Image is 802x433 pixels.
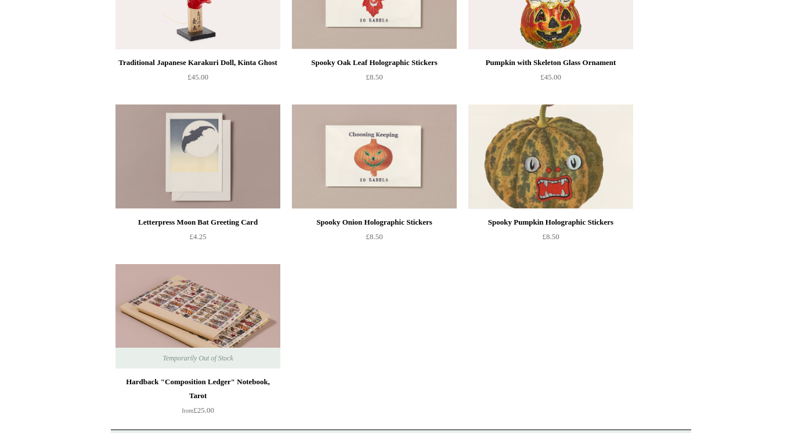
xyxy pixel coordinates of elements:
[366,73,382,81] span: £8.50
[118,215,277,229] div: Letterpress Moon Bat Greeting Card
[151,348,244,369] span: Temporarily Out of Stock
[471,56,630,70] div: Pumpkin with Skeleton Glass Ornament
[187,73,208,81] span: £45.00
[118,56,277,70] div: Traditional Japanese Karakuri Doll, Kinta Ghost
[292,104,457,209] a: Spooky Onion Holographic Stickers Spooky Onion Holographic Stickers
[115,215,280,263] a: Letterpress Moon Bat Greeting Card £4.25
[468,104,633,209] a: Spooky Pumpkin Holographic Stickers Spooky Pumpkin Holographic Stickers
[468,56,633,103] a: Pumpkin with Skeleton Glass Ornament £45.00
[292,104,457,209] img: Spooky Onion Holographic Stickers
[115,104,280,209] a: Letterpress Moon Bat Greeting Card Letterpress Moon Bat Greeting Card
[295,215,454,229] div: Spooky Onion Holographic Stickers
[292,215,457,263] a: Spooky Onion Holographic Stickers £8.50
[295,56,454,70] div: Spooky Oak Leaf Holographic Stickers
[182,406,214,414] span: £25.00
[292,56,457,103] a: Spooky Oak Leaf Holographic Stickers £8.50
[366,232,382,241] span: £8.50
[115,104,280,209] img: Letterpress Moon Bat Greeting Card
[182,407,193,414] span: from
[468,215,633,263] a: Spooky Pumpkin Holographic Stickers £8.50
[540,73,561,81] span: £45.00
[542,232,559,241] span: £8.50
[118,375,277,403] div: Hardback "Composition Ledger" Notebook, Tarot
[468,104,633,209] img: Spooky Pumpkin Holographic Stickers
[471,215,630,229] div: Spooky Pumpkin Holographic Stickers
[189,232,206,241] span: £4.25
[115,264,280,369] img: Hardback "Composition Ledger" Notebook, Tarot
[115,375,280,423] a: Hardback "Composition Ledger" Notebook, Tarot from£25.00
[115,264,280,369] a: Hardback "Composition Ledger" Notebook, Tarot Hardback "Composition Ledger" Notebook, Tarot Tempo...
[115,56,280,103] a: Traditional Japanese Karakuri Doll, Kinta Ghost £45.00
